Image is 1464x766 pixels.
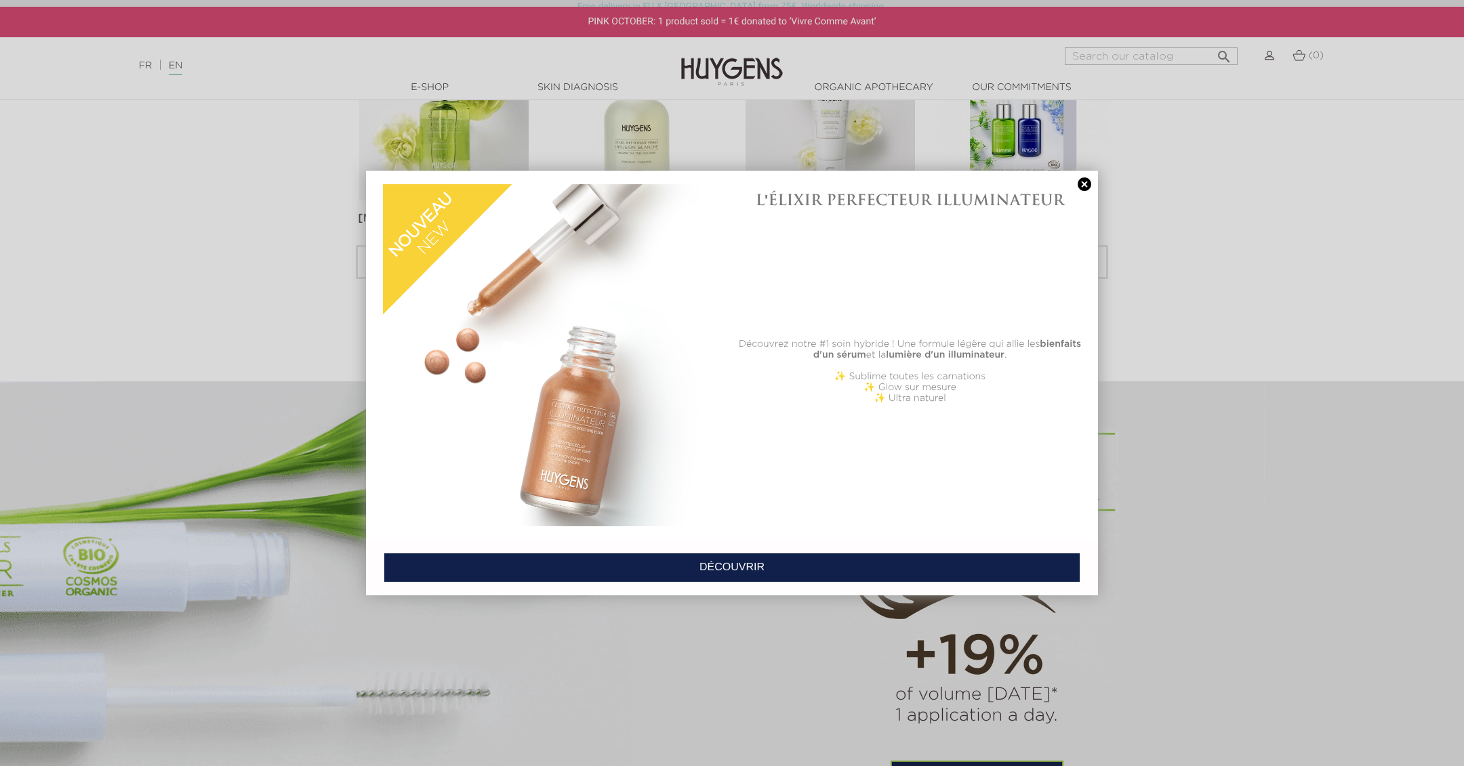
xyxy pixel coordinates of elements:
[739,339,1081,360] p: Découvrez notre #1 soin hybride ! Une formule légère qui allie les et la .
[739,393,1081,404] p: ✨ Ultra naturel
[739,382,1081,393] p: ✨ Glow sur mesure
[384,553,1080,582] a: DÉCOUVRIR
[739,371,1081,382] p: ✨ Sublime toutes les carnations
[739,191,1081,209] h1: L'ÉLIXIR PERFECTEUR ILLUMINATEUR
[813,339,1081,360] b: bienfaits d'un sérum
[886,350,1004,360] b: lumière d'un illuminateur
